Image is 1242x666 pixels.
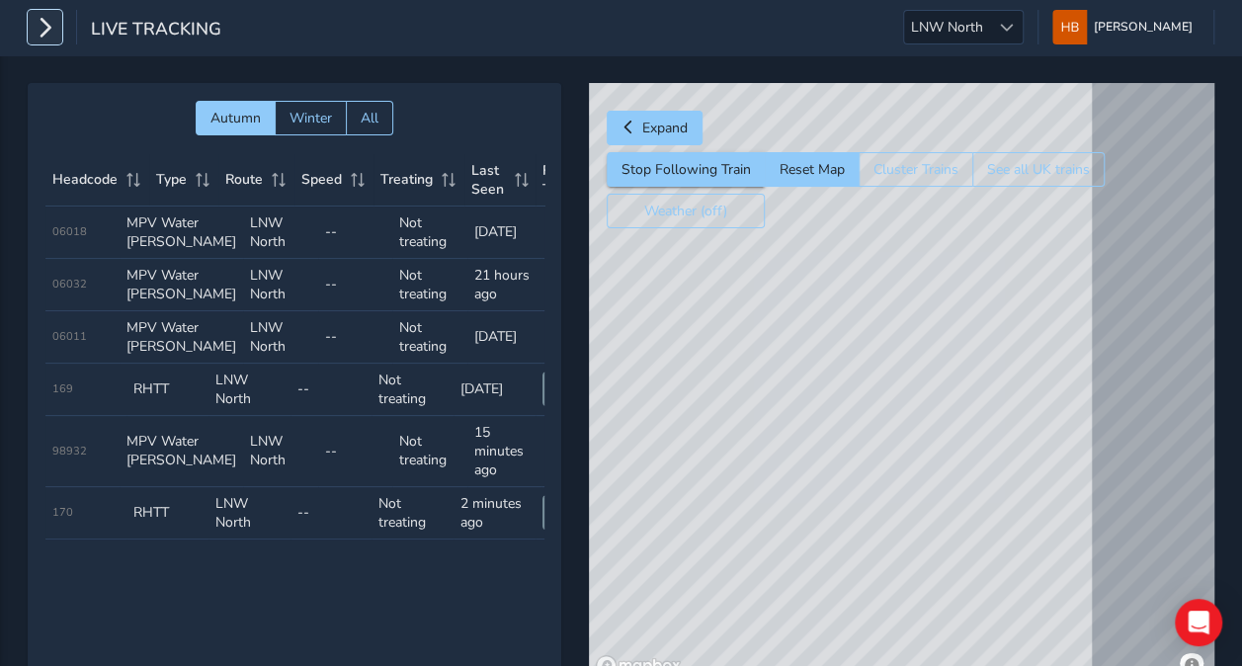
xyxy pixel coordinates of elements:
td: [DATE] [467,207,542,259]
td: -- [318,207,393,259]
button: Stop Following Train [607,152,765,187]
button: View [542,495,604,530]
td: -- [318,259,393,311]
span: Expand [642,119,688,137]
span: Type [156,170,187,189]
td: Not treating [372,487,454,540]
span: LNW North [904,11,990,43]
td: -- [290,487,373,540]
td: 15 minutes ago [467,416,542,487]
td: 21 hours ago [467,259,542,311]
span: Route [225,170,263,189]
td: -- [318,416,393,487]
span: 170 [52,505,73,520]
span: Treating [380,170,433,189]
span: Follow Train [542,161,590,199]
td: Not treating [392,311,467,364]
span: [PERSON_NAME] [1094,10,1193,44]
td: [DATE] [467,311,542,364]
span: Live Tracking [91,17,221,44]
td: Not treating [372,364,454,416]
button: Weather (off) [607,194,765,228]
span: Autumn [210,109,261,127]
td: MPV Water [PERSON_NAME] [120,416,243,487]
td: MPV Water [PERSON_NAME] [120,259,243,311]
td: Not treating [392,416,467,487]
span: Winter [290,109,332,127]
span: 06032 [52,277,87,291]
td: [DATE] [454,364,536,416]
td: LNW North [243,259,318,311]
td: LNW North [208,364,290,416]
span: 06018 [52,224,87,239]
span: All [361,109,378,127]
button: Cluster Trains [859,152,972,187]
td: RHTT [126,364,208,416]
td: 2 minutes ago [454,487,536,540]
td: -- [290,364,373,416]
td: LNW North [243,416,318,487]
td: RHTT [126,487,208,540]
img: diamond-layout [1052,10,1087,44]
button: View [542,372,604,406]
button: Winter [275,101,346,135]
button: Autumn [196,101,275,135]
td: LNW North [208,487,290,540]
td: Not treating [392,259,467,311]
span: Last Seen [471,161,508,199]
span: 169 [52,381,73,396]
td: LNW North [243,311,318,364]
button: Reset Map [765,152,859,187]
button: All [346,101,393,135]
button: [PERSON_NAME] [1052,10,1200,44]
td: -- [318,311,393,364]
span: Speed [301,170,342,189]
span: 06011 [52,329,87,344]
button: Expand [607,111,703,145]
td: LNW North [243,207,318,259]
td: Not treating [392,207,467,259]
span: Headcode [52,170,118,189]
td: MPV Water [PERSON_NAME] [120,311,243,364]
td: MPV Water [PERSON_NAME] [120,207,243,259]
div: Open Intercom Messenger [1175,599,1222,646]
span: 98932 [52,444,87,458]
button: See all UK trains [972,152,1105,187]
